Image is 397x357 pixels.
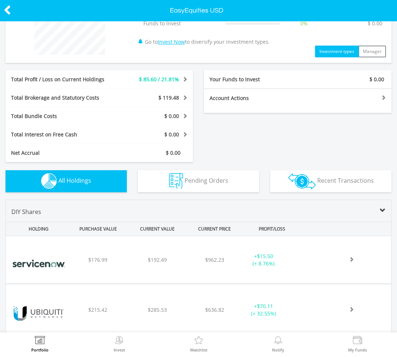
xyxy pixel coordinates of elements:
[188,222,242,236] div: CURRENT PRICE
[158,94,179,101] span: $ 119.48
[205,306,224,313] span: $636.82
[364,16,386,31] td: $ 0.00
[185,176,228,185] span: Pending Orders
[114,336,125,346] img: Invest Now
[257,253,273,260] span: $15.50
[148,256,167,263] span: $192.49
[114,336,125,352] a: Invest
[88,306,107,313] span: $215.42
[148,306,167,313] span: $285.53
[128,222,186,236] div: CURRENT VALUE
[288,173,316,189] img: transactions-zar-wht.png
[257,303,273,310] span: $70.11
[69,222,127,236] div: PURCHASE VALUE
[283,16,325,31] td: 0%
[348,348,367,352] label: My Funds
[11,208,41,216] span: DIY Shares
[352,336,363,346] img: View Funds
[272,336,284,352] a: Notify
[140,16,222,31] td: Funds to Invest
[238,253,289,267] div: + (+ 8.76%)
[270,170,391,192] button: Recent Transactions
[190,348,207,352] label: Watchlist
[6,222,68,236] div: HOLDING
[272,336,284,346] img: View Notifications
[88,256,107,263] span: $176.99
[315,46,359,57] button: Investment types
[139,76,179,83] span: $ 85.60 / 21.81%
[204,76,298,83] div: Your Funds to Invest
[6,149,115,157] div: Net Accrual
[158,38,185,45] a: Invest Now
[272,348,284,352] label: Notify
[6,76,115,83] div: Total Profit / Loss on Current Holdings
[114,348,125,352] label: Invest
[243,222,301,236] div: PROFIT/LOSS
[169,173,183,189] img: pending_instructions-wht.png
[190,336,207,352] a: Watchlist
[6,131,115,138] div: Total Interest on Free Cash
[204,94,298,102] div: Account Actions
[58,176,91,185] span: All Holdings
[31,348,49,352] label: Portfolio
[166,149,180,156] span: $ 0.00
[6,94,115,101] div: Total Brokerage and Statutory Costs
[317,176,374,185] span: Recent Transactions
[164,113,179,119] span: $ 0.00
[205,256,224,263] span: $962.23
[41,173,57,189] img: holdings-wht.png
[348,336,367,352] a: My Funds
[238,303,289,317] div: + (+ 32.55%)
[31,336,49,352] a: Portfolio
[193,336,204,346] img: Watchlist
[138,170,259,192] button: Pending Orders
[6,170,127,192] button: All Holdings
[358,46,386,57] button: Manager
[34,336,46,346] img: View Portfolio
[10,245,68,282] img: EQU.US.NOW.png
[10,293,68,334] img: EQU.US.UI.png
[369,76,384,83] span: $ 0.00
[164,131,179,138] span: $ 0.00
[6,113,115,120] div: Total Bundle Costs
